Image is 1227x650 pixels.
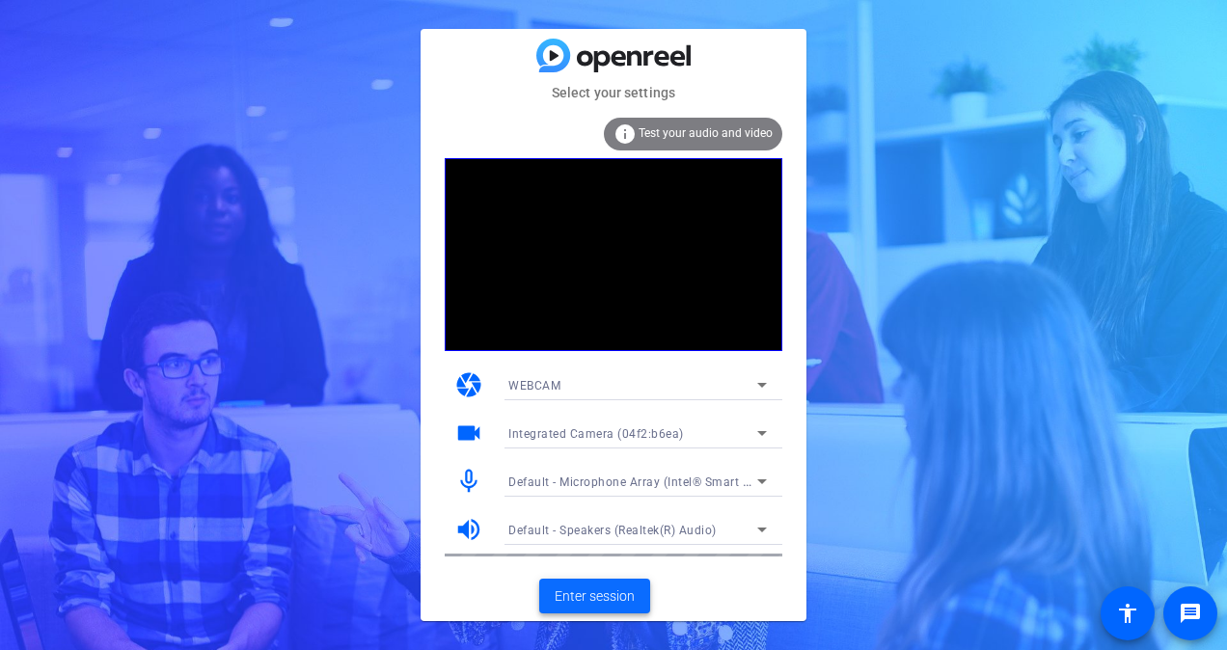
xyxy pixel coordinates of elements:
[508,474,987,489] span: Default - Microphone Array (Intel® Smart Sound Technology for Digital Microphones)
[613,122,637,146] mat-icon: info
[421,82,806,103] mat-card-subtitle: Select your settings
[508,524,717,537] span: Default - Speakers (Realtek(R) Audio)
[454,419,483,447] mat-icon: videocam
[454,370,483,399] mat-icon: camera
[639,126,773,140] span: Test your audio and video
[1116,602,1139,625] mat-icon: accessibility
[454,467,483,496] mat-icon: mic_none
[454,515,483,544] mat-icon: volume_up
[555,586,635,607] span: Enter session
[1179,602,1202,625] mat-icon: message
[539,579,650,613] button: Enter session
[508,427,684,441] span: Integrated Camera (04f2:b6ea)
[508,379,560,393] span: WEBCAM
[536,39,691,72] img: blue-gradient.svg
